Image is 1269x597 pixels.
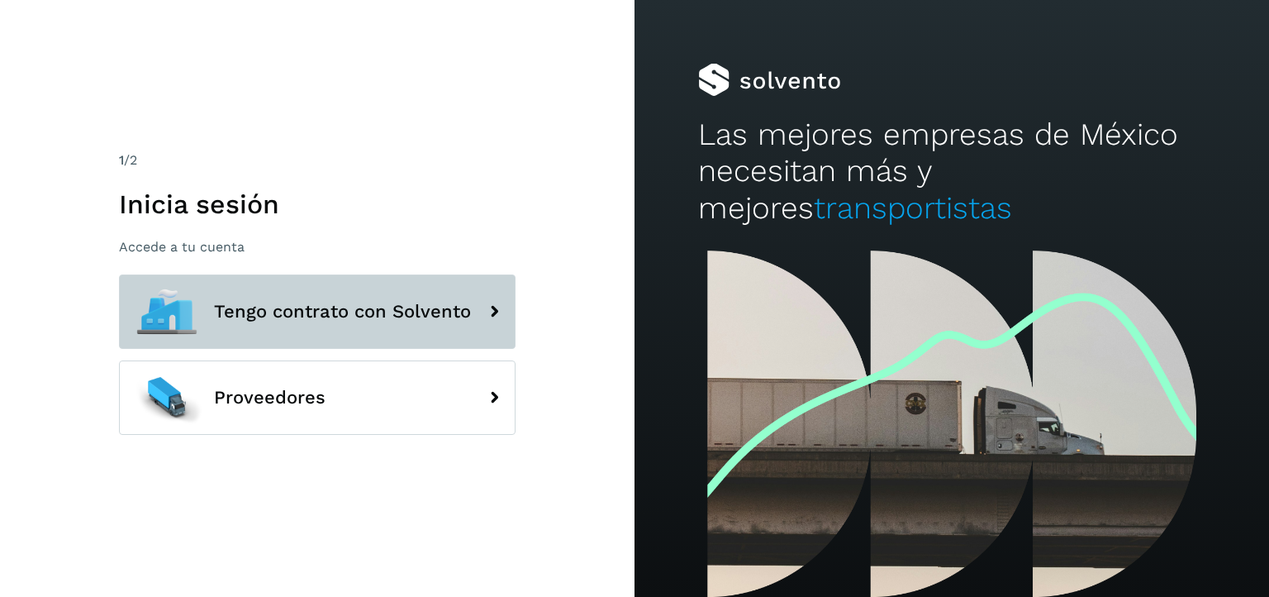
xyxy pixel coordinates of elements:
span: transportistas [814,190,1012,226]
h1: Inicia sesión [119,189,516,220]
p: Accede a tu cuenta [119,239,516,255]
div: /2 [119,150,516,170]
button: Proveedores [119,361,516,435]
span: 1 [119,152,124,168]
button: Tengo contrato con Solvento [119,275,516,349]
h2: Las mejores empresas de México necesitan más y mejores [698,117,1205,227]
span: Tengo contrato con Solvento [214,302,471,322]
span: Proveedores [214,388,326,408]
